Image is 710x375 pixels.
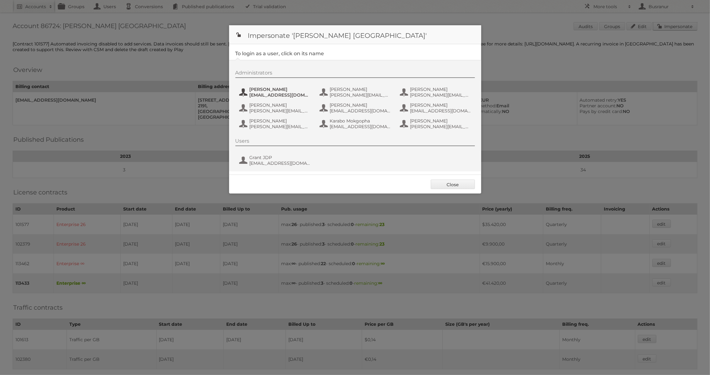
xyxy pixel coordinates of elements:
[410,108,471,114] span: [EMAIL_ADDRESS][DOMAIN_NAME]
[239,117,313,130] button: [PERSON_NAME] [PERSON_NAME][EMAIL_ADDRESS][PERSON_NAME][DOMAIN_NAME]
[330,102,391,108] span: [PERSON_NAME]
[250,86,311,92] span: [PERSON_NAME]
[250,160,311,166] span: [EMAIL_ADDRESS][DOMAIN_NAME]
[431,180,475,189] a: Close
[330,92,391,98] span: [PERSON_NAME][EMAIL_ADDRESS][PERSON_NAME][DOMAIN_NAME]
[250,92,311,98] span: [EMAIL_ADDRESS][DOMAIN_NAME]
[330,86,391,92] span: [PERSON_NAME]
[250,102,311,108] span: [PERSON_NAME]
[399,86,473,98] button: [PERSON_NAME] [PERSON_NAME][EMAIL_ADDRESS][DOMAIN_NAME]
[330,124,391,129] span: [EMAIL_ADDRESS][DOMAIN_NAME]
[250,118,311,124] span: [PERSON_NAME]
[410,118,471,124] span: [PERSON_NAME]
[330,118,391,124] span: Karabo Mokgopha
[239,86,313,98] button: [PERSON_NAME] [EMAIL_ADDRESS][DOMAIN_NAME]
[410,102,471,108] span: [PERSON_NAME]
[239,102,313,114] button: [PERSON_NAME] [PERSON_NAME][EMAIL_ADDRESS][DOMAIN_NAME]
[410,124,471,129] span: [PERSON_NAME][EMAIL_ADDRESS][DOMAIN_NAME]
[319,86,393,98] button: [PERSON_NAME] [PERSON_NAME][EMAIL_ADDRESS][PERSON_NAME][DOMAIN_NAME]
[250,108,311,114] span: [PERSON_NAME][EMAIL_ADDRESS][DOMAIN_NAME]
[399,102,473,114] button: [PERSON_NAME] [EMAIL_ADDRESS][DOMAIN_NAME]
[410,92,471,98] span: [PERSON_NAME][EMAIL_ADDRESS][DOMAIN_NAME]
[319,117,393,130] button: Karabo Mokgopha [EMAIL_ADDRESS][DOMAIN_NAME]
[239,154,313,167] button: Grant JDP [EMAIL_ADDRESS][DOMAIN_NAME]
[319,102,393,114] button: [PERSON_NAME] [EMAIL_ADDRESS][DOMAIN_NAME]
[235,70,475,78] div: Administrators
[229,25,481,44] h1: Impersonate '[PERSON_NAME] [GEOGRAPHIC_DATA]'
[250,155,311,160] span: Grant JDP
[410,86,471,92] span: [PERSON_NAME]
[399,117,473,130] button: [PERSON_NAME] [PERSON_NAME][EMAIL_ADDRESS][DOMAIN_NAME]
[250,124,311,129] span: [PERSON_NAME][EMAIL_ADDRESS][PERSON_NAME][DOMAIN_NAME]
[235,51,324,57] legend: To login as a user, click on its name
[330,108,391,114] span: [EMAIL_ADDRESS][DOMAIN_NAME]
[235,138,475,146] div: Users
